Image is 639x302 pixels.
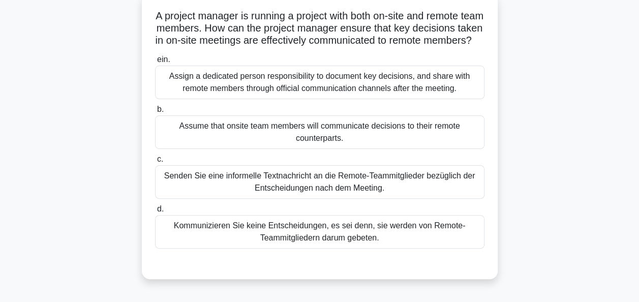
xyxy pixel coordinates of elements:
[155,66,484,99] div: Assign a dedicated person responsibility to document key decisions, and share with remote members...
[155,215,484,249] div: Kommunizieren Sie keine Entscheidungen, es sei denn, sie werden von Remote-Teammitgliedern darum ...
[157,105,164,113] span: b.
[155,115,484,149] div: Assume that onsite team members will communicate decisions to their remote counterparts.
[155,10,483,46] font: A project manager is running a project with both on-site and remote team members. How can the pro...
[155,165,484,199] div: Senden Sie eine informelle Textnachricht an die Remote-Teammitglieder bezüglich der Entscheidunge...
[157,55,170,64] span: ein.
[157,204,164,213] span: d.
[157,155,163,163] span: c.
